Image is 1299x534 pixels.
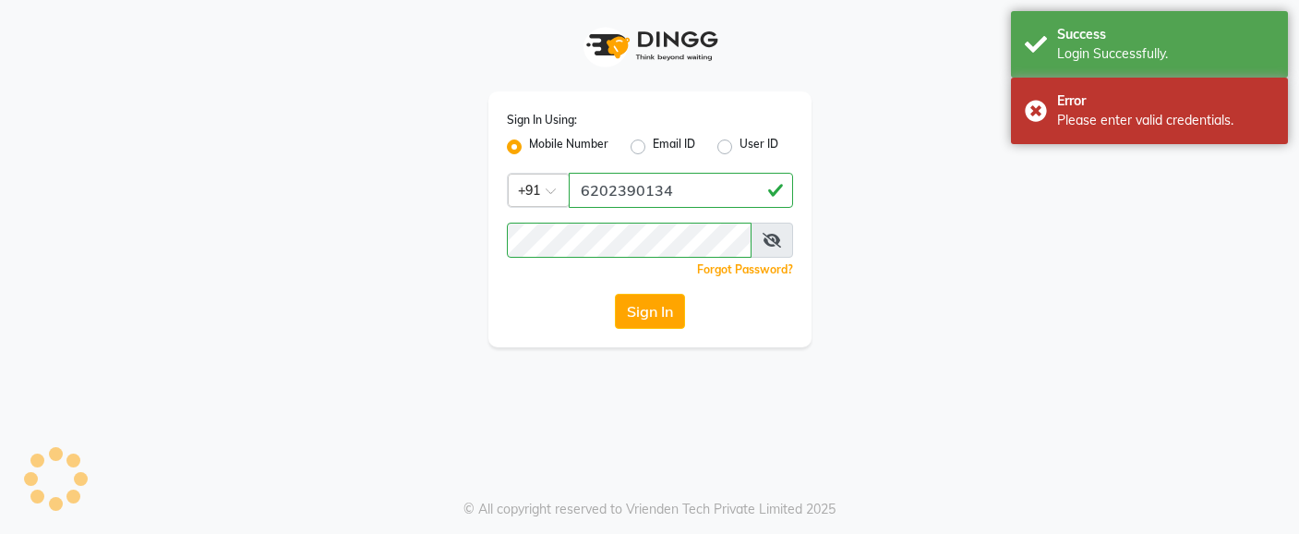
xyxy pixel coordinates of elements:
[507,223,752,258] input: Username
[653,136,695,158] label: Email ID
[1057,44,1274,64] div: Login Successfully.
[1057,25,1274,44] div: Success
[569,173,793,208] input: Username
[1057,111,1274,130] div: Please enter valid credentials.
[576,18,724,73] img: logo1.svg
[507,112,577,128] label: Sign In Using:
[1057,91,1274,111] div: Error
[529,136,608,158] label: Mobile Number
[740,136,778,158] label: User ID
[615,294,685,329] button: Sign In
[697,262,793,276] a: Forgot Password?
